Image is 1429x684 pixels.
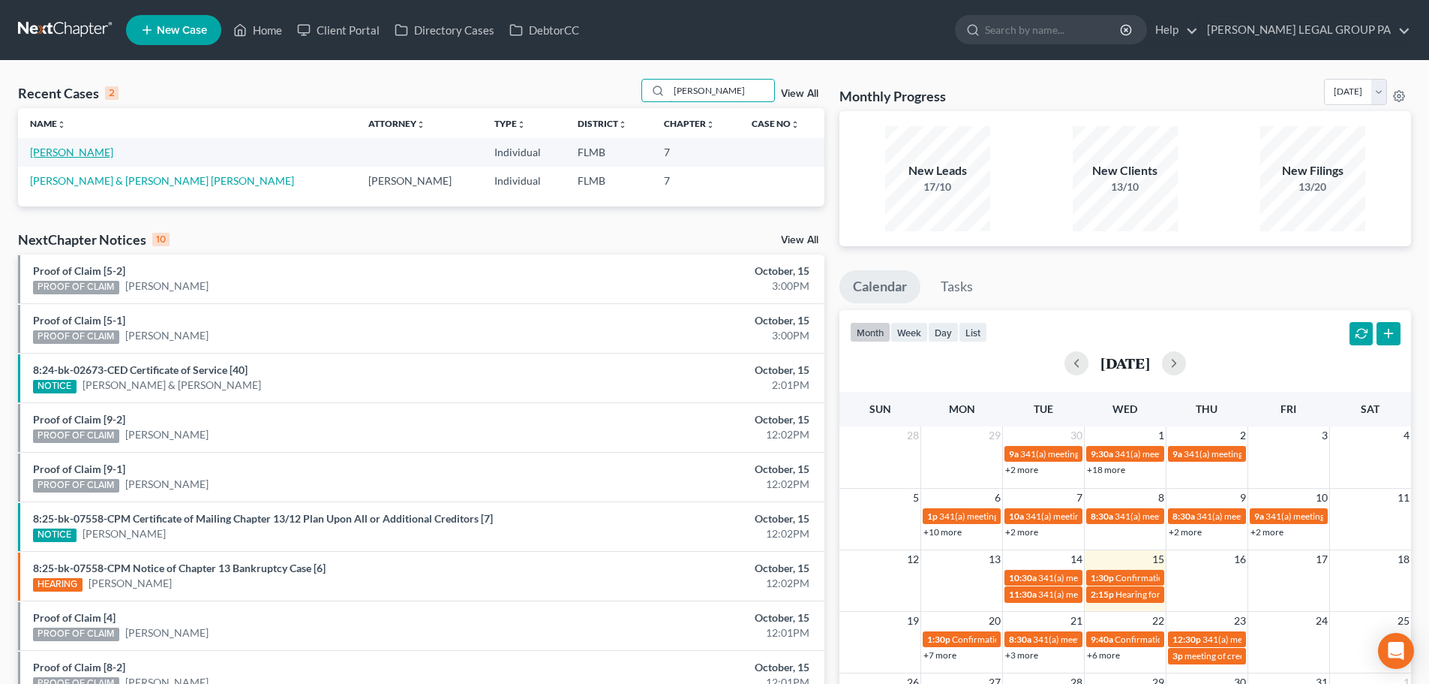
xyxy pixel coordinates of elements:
[927,270,986,303] a: Tasks
[125,625,209,640] a: [PERSON_NAME]
[928,322,959,342] button: day
[1091,572,1114,583] span: 1:30p
[1172,448,1182,460] span: 9a
[1265,511,1410,522] span: 341(a) meeting for [PERSON_NAME]
[1148,17,1198,44] a: Help
[33,463,125,475] a: Proof of Claim [9-1]
[560,264,809,279] div: October, 15
[1009,511,1024,522] span: 10a
[1115,511,1259,522] span: 341(a) meeting for [PERSON_NAME]
[1009,634,1031,645] span: 8:30a
[885,179,990,194] div: 17/10
[1005,649,1038,661] a: +3 more
[18,84,119,102] div: Recent Cases
[1238,426,1247,444] span: 2
[125,328,209,343] a: [PERSON_NAME]
[33,578,83,592] div: HEARING
[33,380,77,393] div: NOTICE
[1087,464,1125,475] a: +18 more
[560,279,809,294] div: 3:00PM
[33,429,119,443] div: PROOF OF CLAIM
[993,489,1002,507] span: 6
[1396,489,1411,507] span: 11
[1238,489,1247,507] span: 9
[1009,589,1037,600] span: 11:30a
[781,235,818,246] a: View All
[1361,402,1379,415] span: Sat
[1005,464,1038,475] a: +2 more
[1402,426,1411,444] span: 4
[923,649,956,661] a: +7 more
[1115,572,1365,583] span: Confirmation hearing for [PERSON_NAME] & [PERSON_NAME]
[1260,162,1365,179] div: New Filings
[905,612,920,630] span: 19
[1073,179,1178,194] div: 13/10
[791,120,800,129] i: unfold_more
[1280,402,1296,415] span: Fri
[669,80,774,101] input: Search by name...
[1038,572,1183,583] span: 341(a) meeting for [PERSON_NAME]
[125,427,209,442] a: [PERSON_NAME]
[1151,612,1166,630] span: 22
[482,167,565,194] td: Individual
[1172,634,1201,645] span: 12:30p
[356,167,482,194] td: [PERSON_NAME]
[987,426,1002,444] span: 29
[664,118,715,129] a: Chapterunfold_more
[560,462,809,477] div: October, 15
[1232,550,1247,568] span: 16
[494,118,526,129] a: Typeunfold_more
[1112,402,1137,415] span: Wed
[560,427,809,442] div: 12:02PM
[125,279,209,294] a: [PERSON_NAME]
[752,118,800,129] a: Case Nounfold_more
[1232,612,1247,630] span: 23
[83,526,166,541] a: [PERSON_NAME]
[57,120,66,129] i: unfold_more
[927,634,950,645] span: 1:30p
[1184,448,1328,460] span: 341(a) meeting for [PERSON_NAME]
[33,363,248,376] a: 8:24-bk-02673-CED Certificate of Service [40]
[850,322,890,342] button: month
[1115,448,1259,460] span: 341(a) meeting for [PERSON_NAME]
[560,511,809,526] div: October, 15
[1260,179,1365,194] div: 13/20
[1196,511,1421,522] span: 341(a) meeting for [PERSON_NAME] & [PERSON_NAME]
[618,120,627,129] i: unfold_more
[1151,550,1166,568] span: 15
[560,313,809,328] div: October, 15
[560,363,809,378] div: October, 15
[939,511,1084,522] span: 341(a) meeting for [PERSON_NAME]
[927,511,938,522] span: 1p
[368,118,425,129] a: Attorneyunfold_more
[1115,634,1366,645] span: Confirmation Hearing for [PERSON_NAME] & [PERSON_NAME]
[226,17,290,44] a: Home
[1091,589,1114,600] span: 2:15p
[1378,633,1414,669] div: Open Intercom Messenger
[1314,489,1329,507] span: 10
[566,167,652,194] td: FLMB
[157,25,207,36] span: New Case
[1073,162,1178,179] div: New Clients
[33,264,125,277] a: Proof of Claim [5-2]
[1091,448,1113,460] span: 9:30a
[18,231,170,249] div: NextChapter Notices
[33,562,326,574] a: 8:25-bk-07558-CPM Notice of Chapter 13 Bankruptcy Case [6]
[560,378,809,393] div: 2:01PM
[911,489,920,507] span: 5
[1087,649,1120,661] a: +6 more
[290,17,387,44] a: Client Portal
[560,412,809,427] div: October, 15
[781,89,818,99] a: View All
[1169,526,1202,538] a: +2 more
[1038,589,1262,600] span: 341(a) meeting for [PERSON_NAME] & [PERSON_NAME]
[566,138,652,166] td: FLMB
[839,270,920,303] a: Calendar
[517,120,526,129] i: unfold_more
[949,402,975,415] span: Mon
[1033,634,1178,645] span: 341(a) meeting for [PERSON_NAME]
[905,550,920,568] span: 12
[33,314,125,327] a: Proof of Claim [5-1]
[30,174,294,187] a: [PERSON_NAME] & [PERSON_NAME] [PERSON_NAME]
[1069,612,1084,630] span: 21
